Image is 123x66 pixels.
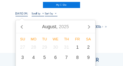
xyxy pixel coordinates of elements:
div: 27 [17,42,28,52]
div: 3 [17,52,28,62]
div: Mo [28,37,39,41]
input: Search by date 󰅀 [15,12,28,15]
div: Sa [83,37,94,41]
div: 30 [50,42,61,52]
div: 31 [61,42,72,52]
div: 7 [61,52,72,62]
div: 5 [39,52,50,62]
div: Fr [72,37,83,41]
div: We [50,37,61,41]
div: August, [40,21,72,32]
div: 29 [39,42,50,52]
div: 1 [72,42,83,52]
div: 2 [83,42,94,52]
div: Su [17,37,28,41]
div: Tu [39,37,50,41]
div: Th [61,37,72,41]
i: 2025 [59,24,69,29]
div: 4 [28,52,39,62]
div: 6 [50,52,61,62]
div: 8 [72,52,83,62]
div: 9 [83,52,94,62]
div: 28 [28,42,39,52]
a: My C-Site [43,2,80,8]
